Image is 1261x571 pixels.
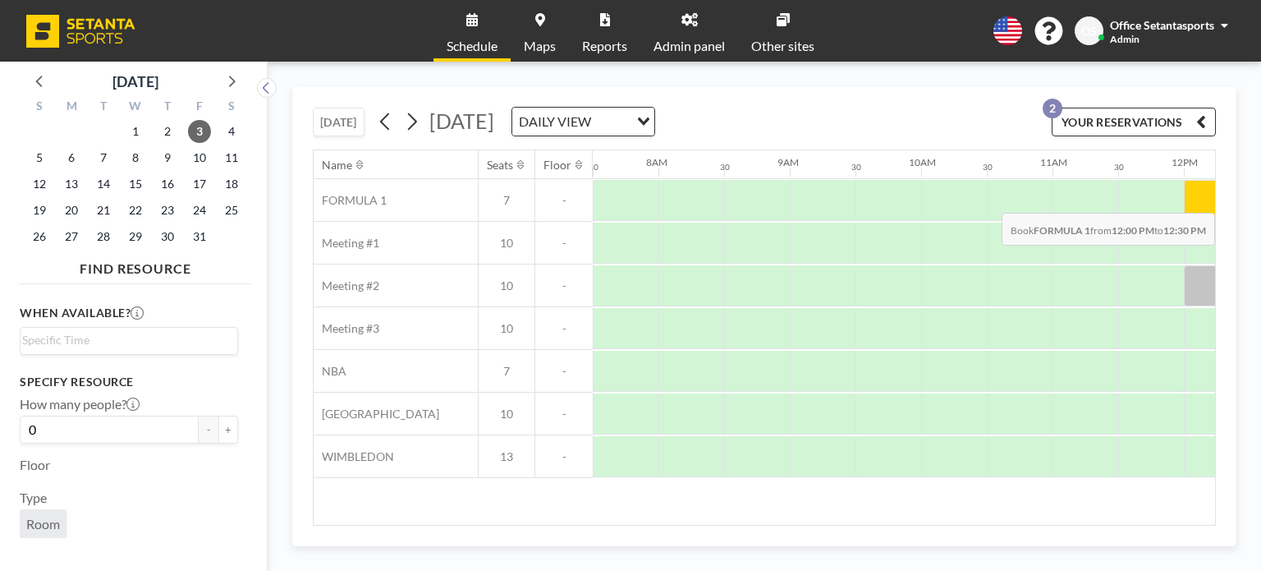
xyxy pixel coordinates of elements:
span: Thursday, October 23, 2025 [156,199,179,222]
div: M [56,97,88,118]
span: - [535,321,593,336]
span: Office Setantasports [1110,18,1214,32]
div: 12PM [1172,156,1198,168]
span: Friday, October 31, 2025 [188,225,211,248]
p: 2 [1043,99,1062,118]
span: - [535,193,593,208]
span: Thursday, October 16, 2025 [156,173,179,196]
label: How many people? [20,396,140,412]
span: - [535,364,593,379]
span: Wednesday, October 15, 2025 [124,173,147,196]
span: Wednesday, October 1, 2025 [124,120,147,143]
span: Saturday, October 4, 2025 [220,120,243,143]
span: 7 [479,364,534,379]
span: Room [26,516,60,532]
span: Friday, October 3, 2025 [188,120,211,143]
div: 30 [851,162,861,173]
span: Other sites [751,39,814,53]
label: Type [20,490,47,506]
span: NBA [314,364,346,379]
span: Monday, October 6, 2025 [60,146,83,169]
span: 10 [479,321,534,336]
span: Thursday, October 30, 2025 [156,225,179,248]
div: 30 [1114,162,1124,173]
span: 10 [479,407,534,421]
span: Tuesday, October 28, 2025 [92,225,115,248]
div: S [215,97,247,118]
div: Floor [543,158,571,173]
span: WIMBLEDON [314,449,394,464]
span: Monday, October 13, 2025 [60,173,83,196]
h4: FIND RESOURCE [20,254,251,277]
div: Search for option [512,108,654,136]
span: 10 [479,236,534,251]
div: Search for option [21,328,237,352]
input: Search for option [596,111,627,132]
span: DAILY VIEW [516,111,594,132]
span: Friday, October 17, 2025 [188,173,211,196]
span: Friday, October 10, 2025 [188,146,211,169]
span: 10 [479,279,534,293]
div: [DATE] [112,70,158,93]
div: 9AM [777,156,799,168]
button: [DATE] [313,108,365,136]
button: - [199,416,218,444]
span: Sunday, October 5, 2025 [28,146,51,169]
span: Saturday, October 11, 2025 [220,146,243,169]
div: 8AM [646,156,667,168]
div: Name [322,158,352,173]
span: Maps [524,39,556,53]
span: Reports [582,39,627,53]
span: 7 [479,193,534,208]
span: 13 [479,449,534,464]
button: YOUR RESERVATIONS2 [1052,108,1216,136]
span: Admin panel [653,39,725,53]
span: Schedule [447,39,498,53]
span: Saturday, October 25, 2025 [220,199,243,222]
b: 12:00 PM [1112,224,1154,237]
span: Meeting #2 [314,279,379,293]
h3: Specify resource [20,375,238,389]
div: T [151,97,183,118]
input: Search for option [22,331,228,349]
div: 30 [983,162,993,173]
span: Sunday, October 12, 2025 [28,173,51,196]
div: 11AM [1040,156,1067,168]
span: Meeting #3 [314,321,379,336]
b: FORMULA 1 [1034,224,1090,237]
span: Tuesday, October 7, 2025 [92,146,115,169]
div: 30 [589,162,598,173]
span: Meeting #1 [314,236,379,251]
span: [DATE] [429,108,494,133]
span: - [535,449,593,464]
span: Sunday, October 19, 2025 [28,199,51,222]
span: Monday, October 20, 2025 [60,199,83,222]
span: Wednesday, October 29, 2025 [124,225,147,248]
button: + [218,416,238,444]
span: Saturday, October 18, 2025 [220,173,243,196]
span: - [535,279,593,293]
img: organization-logo [26,15,135,48]
label: Floor [20,457,50,473]
span: - [535,236,593,251]
b: 12:30 PM [1163,224,1206,237]
span: Tuesday, October 21, 2025 [92,199,115,222]
div: 30 [720,162,730,173]
div: F [183,97,215,118]
span: FORMULA 1 [314,193,387,208]
span: [GEOGRAPHIC_DATA] [314,407,439,421]
div: S [24,97,56,118]
div: Seats [487,158,513,173]
div: T [88,97,120,118]
span: Friday, October 24, 2025 [188,199,211,222]
span: Sunday, October 26, 2025 [28,225,51,248]
div: W [120,97,152,118]
span: Admin [1110,33,1139,45]
span: Monday, October 27, 2025 [60,225,83,248]
span: Thursday, October 9, 2025 [156,146,179,169]
div: 10AM [909,156,936,168]
span: Book from to [1002,213,1215,246]
span: OS [1081,24,1097,39]
span: - [535,407,593,421]
span: Wednesday, October 8, 2025 [124,146,147,169]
